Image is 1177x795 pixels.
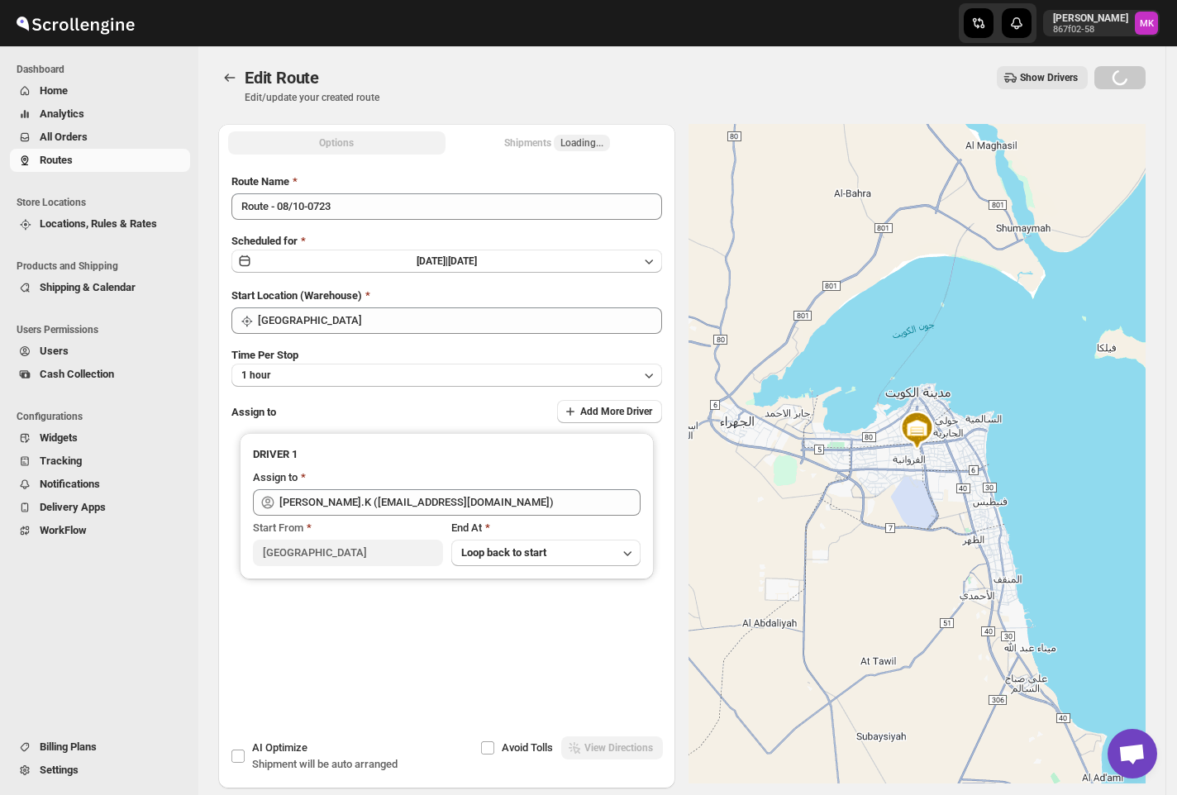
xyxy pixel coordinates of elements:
span: Locations, Rules & Rates [40,217,157,230]
span: Dashboard [17,63,190,76]
button: Selected Shipments [449,131,666,155]
span: Options [319,136,354,150]
button: Users [10,340,190,363]
div: Shipments [504,135,610,151]
button: Shipping & Calendar [10,276,190,299]
span: Users [40,345,69,357]
button: Show Drivers [997,66,1088,89]
button: User menu [1043,10,1160,36]
button: Locations, Rules & Rates [10,212,190,236]
span: Assign to [231,406,276,418]
span: Tracking [40,455,82,467]
span: Users Permissions [17,323,190,336]
span: Show Drivers [1020,71,1078,84]
span: Products and Shipping [17,259,190,273]
button: Analytics [10,102,190,126]
button: 1 hour [231,364,662,387]
span: Time Per Stop [231,349,298,361]
span: Home [40,84,68,97]
span: Shipping & Calendar [40,281,136,293]
button: Cash Collection [10,363,190,386]
button: Settings [10,759,190,782]
button: [DATE]|[DATE] [231,250,662,273]
p: [PERSON_NAME] [1053,12,1128,25]
button: Billing Plans [10,735,190,759]
p: 867f02-58 [1053,25,1128,35]
span: Analytics [40,107,84,120]
button: Delivery Apps [10,496,190,519]
button: Widgets [10,426,190,450]
button: Home [10,79,190,102]
span: Billing Plans [40,740,97,753]
span: Settings [40,764,79,776]
button: Loop back to start [451,540,641,566]
span: Start From [253,521,303,534]
button: Routes [218,66,241,89]
input: Search assignee [279,489,641,516]
button: All Route Options [228,131,446,155]
button: WorkFlow [10,519,190,542]
button: Tracking [10,450,190,473]
button: All Orders [10,126,190,149]
span: [DATE] | [417,255,448,267]
div: Assign to [253,469,298,486]
h3: DRIVER 1 [253,446,641,463]
span: Shipment will be auto arranged [252,758,398,770]
span: Delivery Apps [40,501,106,513]
span: Widgets [40,431,78,444]
span: Add More Driver [580,405,652,418]
button: Routes [10,149,190,172]
div: دردشة مفتوحة [1108,729,1157,778]
span: Start Location (Warehouse) [231,289,362,302]
span: Configurations [17,410,190,423]
span: AI Optimize [252,741,307,754]
input: Eg: Bengaluru Route [231,193,662,220]
button: Notifications [10,473,190,496]
span: Notifications [40,478,100,490]
span: All Orders [40,131,88,143]
button: Add More Driver [557,400,662,423]
div: End At [451,520,641,536]
p: Edit/update your created route [245,91,379,104]
span: WorkFlow [40,524,87,536]
span: Mostafa Khalifa [1135,12,1158,35]
text: MK [1140,18,1155,29]
span: Routes [40,154,73,166]
span: [DATE] [448,255,477,267]
span: Loading... [560,136,603,150]
span: Route Name [231,175,289,188]
span: Store Locations [17,196,190,209]
span: Edit Route [245,68,319,88]
span: Scheduled for [231,235,298,247]
span: 1 hour [241,369,270,382]
span: Avoid Tolls [502,741,553,754]
input: Search location [258,307,662,334]
div: All Route Options [218,160,675,693]
span: Loop back to start [461,546,546,559]
img: ScrollEngine [13,2,137,44]
span: Cash Collection [40,368,114,380]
